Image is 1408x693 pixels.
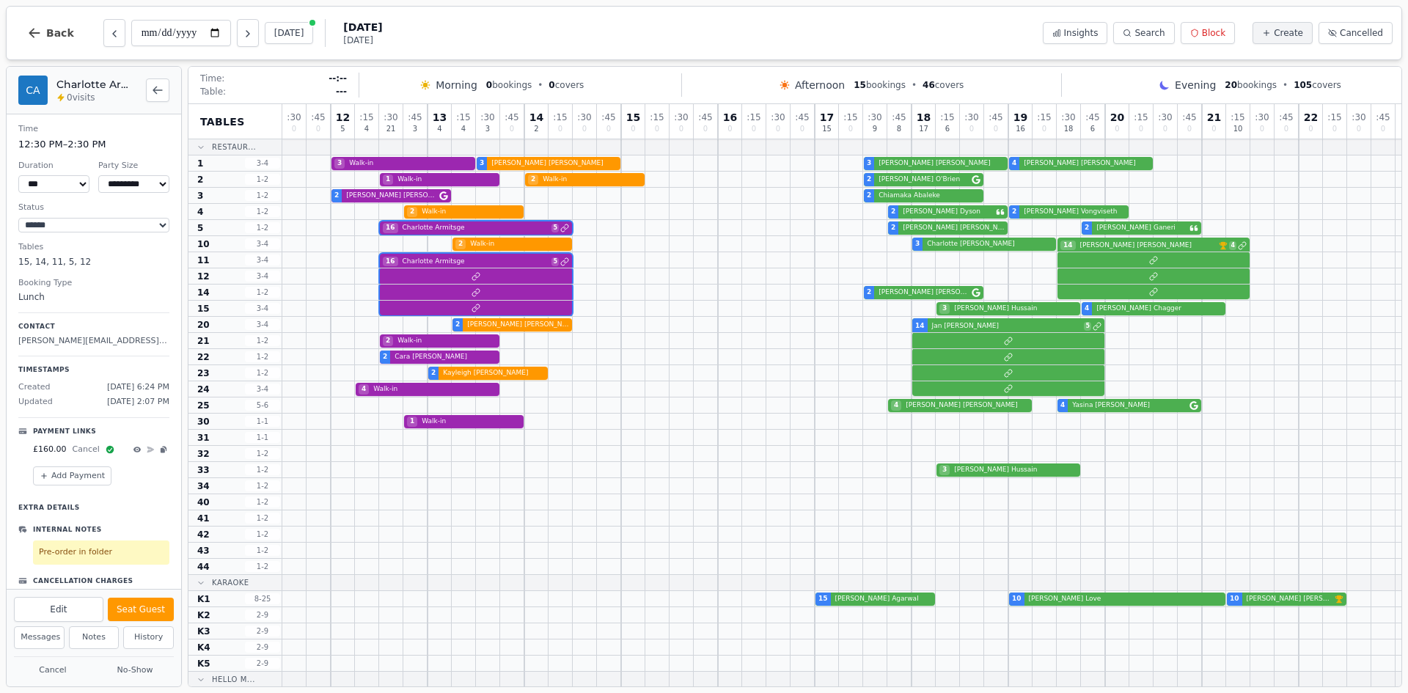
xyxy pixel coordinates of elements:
button: History [123,626,174,649]
span: 16 [1016,125,1025,133]
span: Created [18,381,51,394]
span: 105 [1294,80,1312,90]
span: : 15 [456,113,470,122]
span: 15 [822,125,832,133]
span: Walk-in [395,175,496,185]
span: 14 [915,321,925,331]
span: : 30 [1352,113,1365,122]
span: [PERSON_NAME] [PERSON_NAME] [876,287,970,298]
span: 3 [939,465,950,475]
span: Create [1274,27,1303,39]
span: 2 [407,207,417,217]
span: 3 [480,158,484,169]
span: 1 - 2 [245,206,280,217]
span: Walk-in [370,384,496,395]
span: 4 [891,400,901,411]
span: [DATE] 2:07 PM [107,396,169,408]
p: Cancellation Charges [33,576,133,587]
button: Next day [237,19,259,47]
span: Kayleigh [PERSON_NAME] [440,368,545,378]
span: 20 [197,319,210,331]
span: 1 - 2 [245,351,280,362]
dt: Time [18,123,169,136]
span: [PERSON_NAME] Hussain [951,465,1077,475]
svg: Customer message [996,208,1005,216]
span: : 15 [1231,113,1244,122]
button: Search [1113,22,1174,44]
span: : 30 [1255,113,1269,122]
span: 15 [854,80,866,90]
dt: Booking Type [18,277,169,290]
button: Seat Guest [108,598,174,621]
span: 2 [197,174,203,186]
span: 5 [197,222,203,234]
svg: Google booking [1189,401,1198,410]
dt: Status [18,202,169,214]
p: Timestamps [18,365,169,375]
span: 4 [197,206,203,218]
span: 1 [197,158,203,169]
span: 2 [383,352,387,362]
h2: Charlotte Armitsge [56,77,137,92]
span: Insights [1064,27,1099,39]
span: 2 [534,125,538,133]
span: 14 [197,287,210,298]
span: 4 [1229,241,1236,250]
span: Walk-in [346,158,472,169]
span: 31 [197,432,210,444]
span: [PERSON_NAME] Ganeri [1093,223,1188,233]
span: 0 [1357,125,1361,133]
button: Copy link [158,442,169,458]
span: : 45 [698,113,712,122]
button: Block [1181,22,1235,44]
span: 2 [891,223,895,233]
span: 0 [606,125,611,133]
span: 1 - 1 [245,416,280,427]
span: 1 - 2 [245,545,280,556]
span: 2 [334,191,339,201]
span: : 30 [577,113,591,122]
span: : 45 [311,113,325,122]
span: 3 - 4 [245,238,280,249]
span: 11 [197,254,210,266]
span: 3 - 4 [245,158,280,169]
span: Charlotte Armitsge [400,257,551,267]
span: 2 [455,320,460,330]
span: [PERSON_NAME] O'Brien [876,175,970,185]
span: 0 [582,125,587,133]
span: 0 [848,125,853,133]
span: covers [1294,79,1341,91]
span: 46 [923,80,935,90]
span: 1 - 2 [245,496,280,507]
span: 21 [197,335,210,347]
span: [PERSON_NAME] Hussain [951,304,1077,314]
span: 5 [1084,322,1091,331]
span: Search [1134,27,1165,39]
span: [PERSON_NAME] [PERSON_NAME] [903,400,1029,411]
span: 0 [776,125,780,133]
span: 8 [897,125,901,133]
span: 4 [1060,400,1065,411]
span: : 45 [408,113,422,122]
span: 0 [752,125,756,133]
span: 5 [340,125,345,133]
span: : 30 [868,113,881,122]
span: 1 - 1 [245,432,280,443]
span: : 15 [1327,113,1341,122]
span: Charlotte [PERSON_NAME] [924,239,1053,249]
span: 1 - 2 [245,448,280,459]
span: 40 [197,496,210,508]
svg: Customer message [1189,224,1198,232]
span: : 30 [1158,113,1172,122]
span: 18 [917,112,931,122]
span: 0 [316,125,320,133]
span: [PERSON_NAME] Vongviseth [1021,207,1126,217]
span: Chiamaka Abaleke [876,191,980,201]
span: Morning [436,78,477,92]
button: Back [15,15,86,51]
svg: Google booking [972,288,980,297]
dt: Duration [18,160,89,172]
span: 0 [1187,125,1192,133]
span: : 45 [1182,113,1196,122]
span: 0 [703,125,708,133]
